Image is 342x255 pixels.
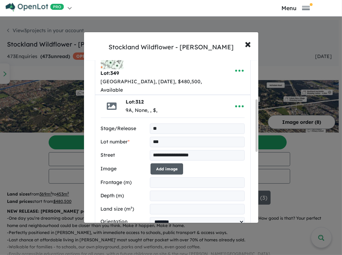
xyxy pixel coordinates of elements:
[109,43,233,52] div: Stockland Wildflower - [PERSON_NAME]
[254,5,337,11] button: Toggle navigation
[126,106,158,115] div: 9A, None, , $,
[101,178,147,187] label: Frontage (m)
[101,218,147,226] label: Orientation
[245,36,251,51] span: ×
[101,70,119,76] b: Lot:
[6,3,64,12] img: Openlot PRO Logo White
[126,99,144,105] b: Lot:
[101,138,147,146] label: Lot number
[101,125,147,133] label: Stage/Release
[101,78,223,94] div: [GEOGRAPHIC_DATA], [DATE], $480,500, Available
[136,99,144,105] span: 312
[111,70,119,76] span: 349
[101,205,147,213] label: Land size (m²)
[101,165,148,173] label: Image
[151,163,183,175] button: Add image
[101,192,147,200] label: Depth (m)
[101,151,147,160] label: Street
